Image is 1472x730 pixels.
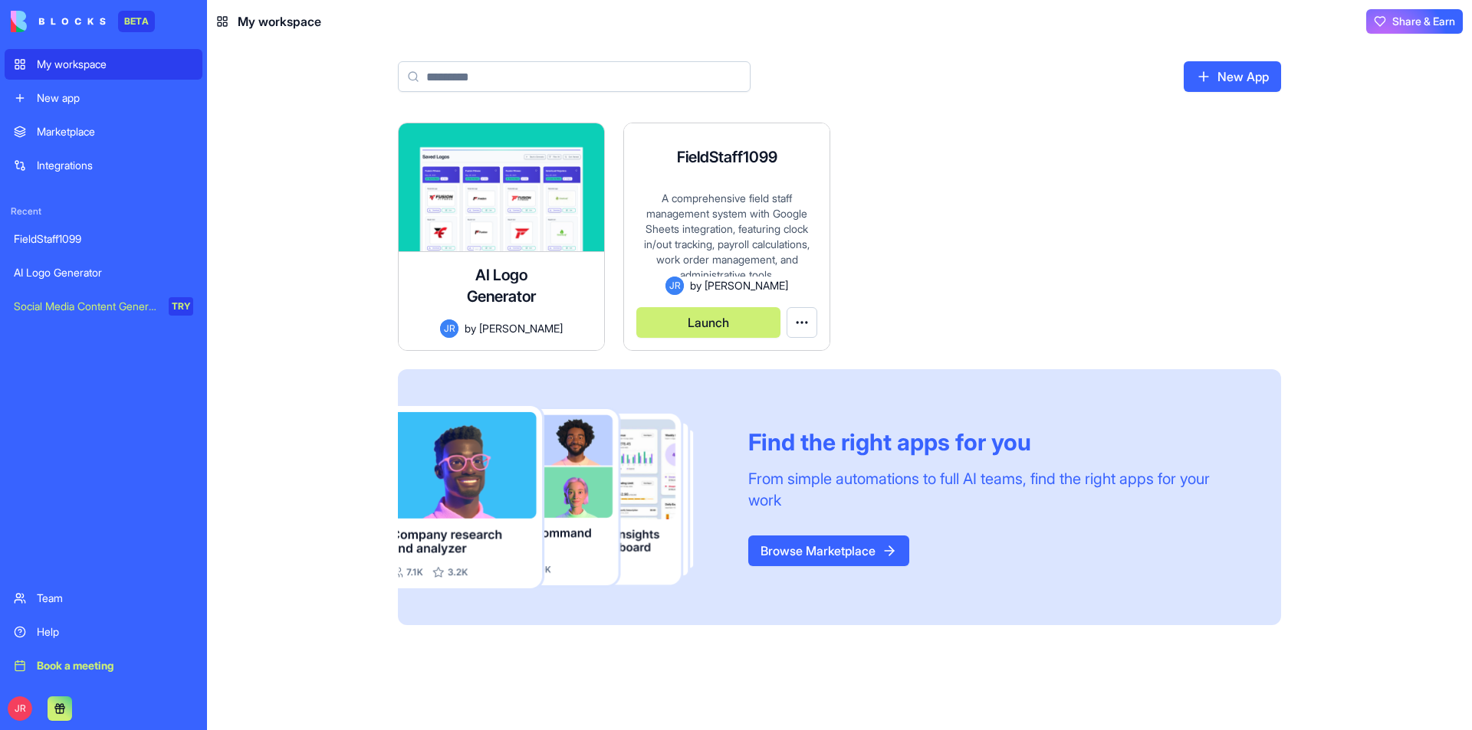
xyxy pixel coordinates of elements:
div: From simple automations to full AI teams, find the right apps for your work [748,468,1244,511]
span: [PERSON_NAME] [705,277,788,293]
div: Book a meeting [37,658,193,673]
a: New app [5,83,202,113]
a: My workspace [5,49,202,80]
div: AI Logo Generator [14,265,193,280]
h4: FieldStaff1099 [677,146,777,168]
a: Team [5,583,202,614]
div: New app [37,90,193,106]
a: AI Logo GeneratorJRby[PERSON_NAME] [398,123,605,351]
button: Share & Earn [1366,9,1463,34]
span: JR [8,696,32,721]
img: Frame_181_egmpey.png [398,406,724,589]
a: BETA [11,11,155,32]
img: logo [11,11,106,32]
span: by [465,320,476,336]
a: Marketplace [5,116,202,147]
button: Launch [636,307,780,338]
a: Integrations [5,150,202,181]
span: Recent [5,205,202,218]
a: New App [1184,61,1281,92]
span: Share & Earn [1392,14,1455,29]
div: Team [37,591,193,606]
a: AI Logo Generator [5,257,202,288]
div: Help [37,624,193,640]
div: Marketplace [37,124,193,139]
span: by [690,277,701,293]
a: Browse Marketplace [748,535,909,566]
div: BETA [118,11,155,32]
span: JR [440,319,458,338]
div: My workspace [37,57,193,72]
span: [PERSON_NAME] [479,320,563,336]
div: FieldStaff1099 [14,231,193,247]
span: JR [665,277,684,295]
div: Social Media Content Generator [14,299,158,314]
a: FieldStaff1099 [5,224,202,254]
span: My workspace [238,12,321,31]
div: Find the right apps for you [748,428,1244,456]
div: A comprehensive field staff management system with Google Sheets integration, featuring clock in/... [636,191,817,277]
a: Social Media Content GeneratorTRY [5,291,202,322]
div: TRY [169,297,193,316]
a: Book a meeting [5,650,202,681]
a: Help [5,617,202,647]
div: Integrations [37,158,193,173]
a: FieldStaff1099A comprehensive field staff management system with Google Sheets integration, featu... [623,123,830,351]
h4: AI Logo Generator [440,264,563,307]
